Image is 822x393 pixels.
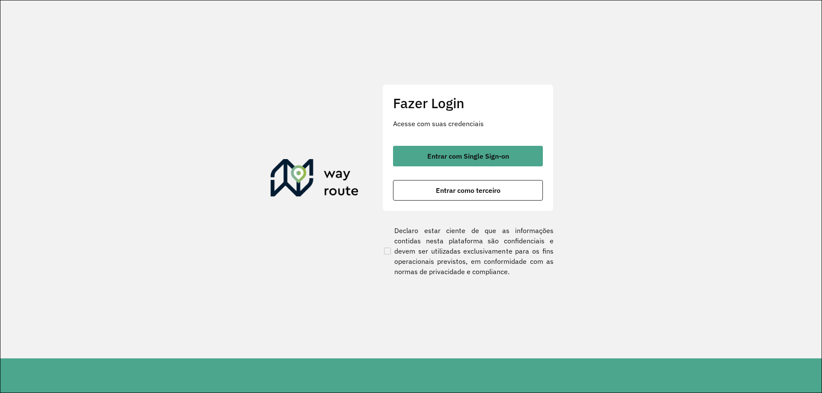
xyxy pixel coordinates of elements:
h2: Fazer Login [393,95,543,111]
button: button [393,180,543,201]
img: Roteirizador AmbevTech [271,159,359,200]
button: button [393,146,543,166]
label: Declaro estar ciente de que as informações contidas nesta plataforma são confidenciais e devem se... [382,225,554,277]
span: Entrar com Single Sign-on [427,153,509,160]
span: Entrar como terceiro [436,187,500,194]
p: Acesse com suas credenciais [393,118,543,129]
